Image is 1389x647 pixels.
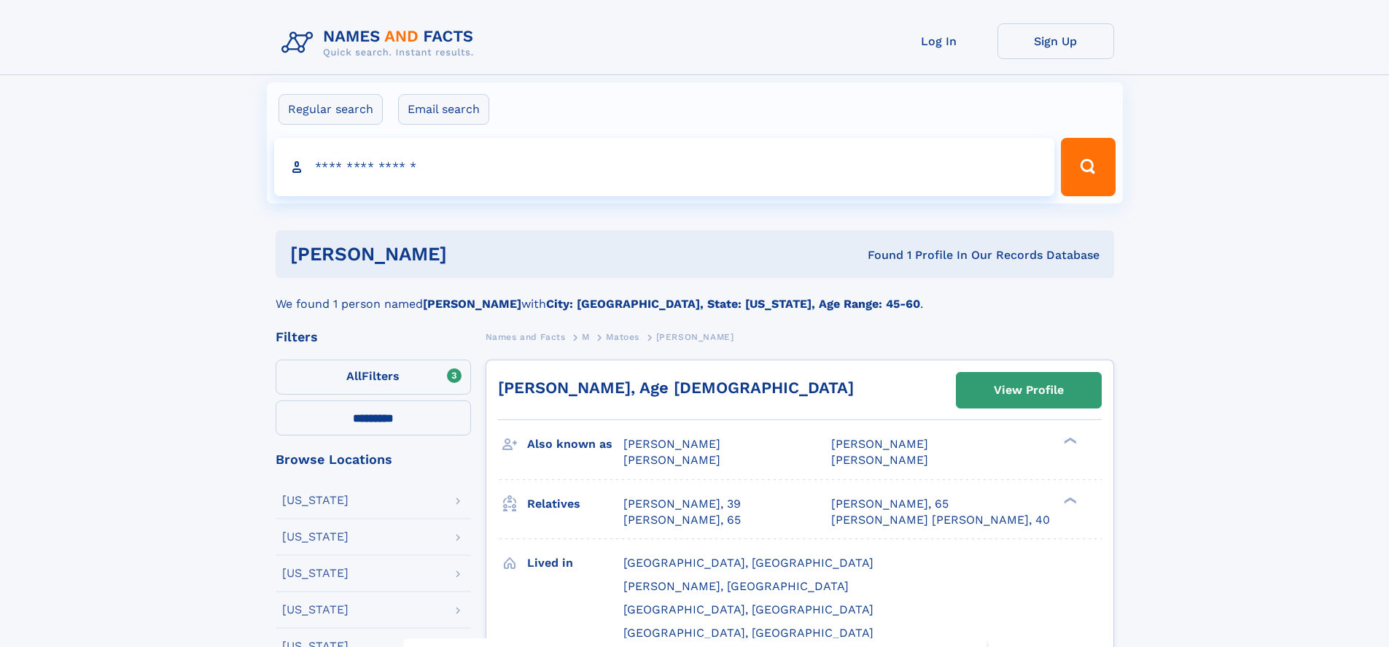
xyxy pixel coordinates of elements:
[546,297,920,311] b: City: [GEOGRAPHIC_DATA], State: [US_STATE], Age Range: 45-60
[498,379,854,397] a: [PERSON_NAME], Age [DEMOGRAPHIC_DATA]
[276,23,486,63] img: Logo Names and Facts
[831,496,949,512] a: [PERSON_NAME], 65
[527,432,623,457] h3: Also known as
[527,492,623,516] h3: Relatives
[274,138,1055,196] input: search input
[831,512,1050,528] a: [PERSON_NAME] [PERSON_NAME], 40
[282,604,349,616] div: [US_STATE]
[582,332,590,342] span: M
[623,556,874,570] span: [GEOGRAPHIC_DATA], [GEOGRAPHIC_DATA]
[282,567,349,579] div: [US_STATE]
[623,453,720,467] span: [PERSON_NAME]
[997,23,1114,59] a: Sign Up
[276,453,471,466] div: Browse Locations
[657,247,1100,263] div: Found 1 Profile In Our Records Database
[831,437,928,451] span: [PERSON_NAME]
[994,373,1064,407] div: View Profile
[398,94,489,125] label: Email search
[623,603,874,616] span: [GEOGRAPHIC_DATA], [GEOGRAPHIC_DATA]
[282,531,349,543] div: [US_STATE]
[290,245,658,263] h1: [PERSON_NAME]
[346,369,362,383] span: All
[276,278,1114,313] div: We found 1 person named with .
[486,328,566,346] a: Names and Facts
[1060,436,1078,446] div: ❯
[1060,495,1078,505] div: ❯
[279,94,383,125] label: Regular search
[881,23,997,59] a: Log In
[623,579,849,593] span: [PERSON_NAME], [GEOGRAPHIC_DATA]
[527,551,623,576] h3: Lived in
[606,332,639,342] span: Matoes
[623,512,741,528] a: [PERSON_NAME], 65
[623,626,874,640] span: [GEOGRAPHIC_DATA], [GEOGRAPHIC_DATA]
[276,360,471,395] label: Filters
[656,332,734,342] span: [PERSON_NAME]
[957,373,1101,408] a: View Profile
[282,495,349,506] div: [US_STATE]
[606,328,639,346] a: Matoes
[1061,138,1115,196] button: Search Button
[623,437,720,451] span: [PERSON_NAME]
[276,330,471,344] div: Filters
[623,496,741,512] a: [PERSON_NAME], 39
[831,453,928,467] span: [PERSON_NAME]
[582,328,590,346] a: M
[423,297,521,311] b: [PERSON_NAME]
